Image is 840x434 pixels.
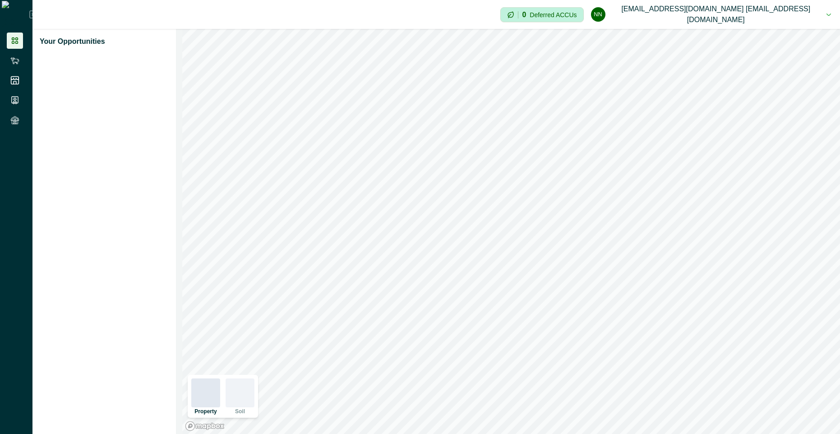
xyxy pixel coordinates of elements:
[194,409,217,414] p: Property
[530,11,577,18] p: Deferred ACCUs
[185,421,225,431] a: Mapbox logo
[235,409,245,414] p: Soil
[40,36,105,47] p: Your Opportunities
[522,11,526,19] p: 0
[2,1,29,28] img: Logo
